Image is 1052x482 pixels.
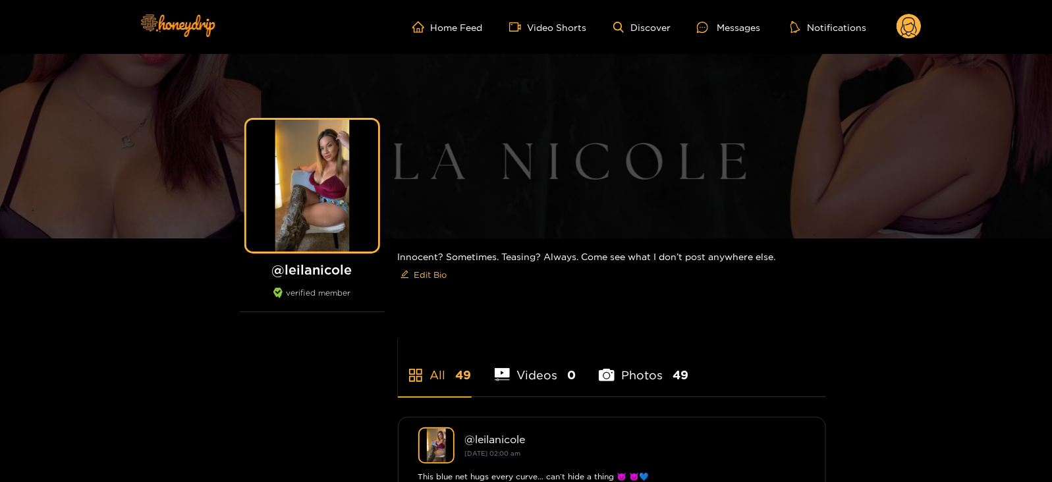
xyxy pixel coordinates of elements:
[398,264,450,285] button: editEdit Bio
[673,367,688,383] span: 49
[599,337,688,396] li: Photos
[240,261,385,278] h1: @ leilanicole
[456,367,472,383] span: 49
[414,268,447,281] span: Edit Bio
[398,238,826,296] div: Innocent? Sometimes. Teasing? Always. Come see what I don’t post anywhere else.
[787,20,870,34] button: Notifications
[697,20,760,35] div: Messages
[465,450,521,457] small: [DATE] 02:00 am
[465,433,806,445] div: @ leilanicole
[418,427,455,464] img: leilanicole
[495,337,576,396] li: Videos
[412,21,431,33] span: home
[509,21,587,33] a: Video Shorts
[401,270,409,280] span: edit
[412,21,483,33] a: Home Feed
[398,337,472,396] li: All
[567,367,576,383] span: 0
[509,21,528,33] span: video-camera
[408,367,424,383] span: appstore
[240,288,385,312] div: verified member
[613,22,671,33] a: Discover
